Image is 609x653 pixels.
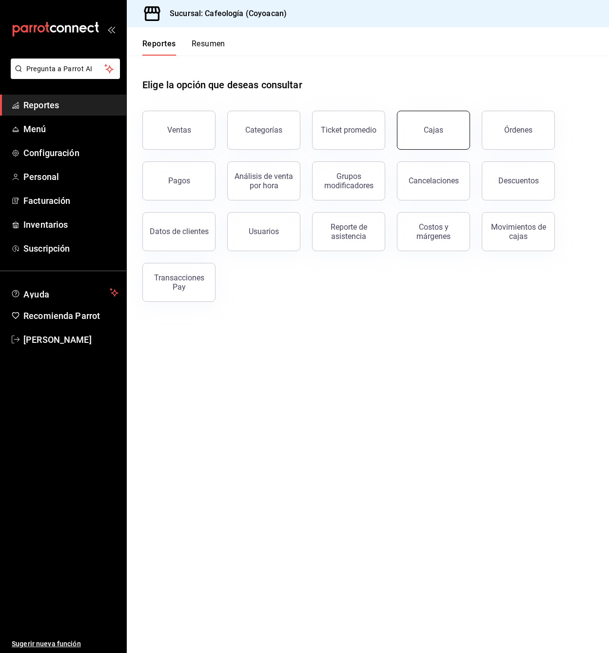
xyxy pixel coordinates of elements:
[168,176,190,185] div: Pagos
[23,146,118,159] span: Configuración
[142,39,225,56] div: navigation tabs
[227,111,300,150] button: Categorías
[7,71,120,81] a: Pregunta a Parrot AI
[167,125,191,135] div: Ventas
[397,111,470,150] a: Cajas
[488,222,549,241] div: Movimientos de cajas
[321,125,376,135] div: Ticket promedio
[23,99,118,112] span: Reportes
[245,125,282,135] div: Categorías
[23,170,118,183] span: Personal
[162,8,287,20] h3: Sucursal: Cafeología (Coyoacan)
[150,227,209,236] div: Datos de clientes
[234,172,294,190] div: Análisis de venta por hora
[12,639,118,649] span: Sugerir nueva función
[107,25,115,33] button: open_drawer_menu
[23,242,118,255] span: Suscripción
[23,218,118,231] span: Inventarios
[249,227,279,236] div: Usuarios
[318,222,379,241] div: Reporte de asistencia
[142,161,216,200] button: Pagos
[312,212,385,251] button: Reporte de asistencia
[11,59,120,79] button: Pregunta a Parrot AI
[312,111,385,150] button: Ticket promedio
[397,161,470,200] button: Cancelaciones
[23,309,118,322] span: Recomienda Parrot
[192,39,225,56] button: Resumen
[142,78,302,92] h1: Elige la opción que deseas consultar
[142,111,216,150] button: Ventas
[504,125,532,135] div: Órdenes
[403,222,464,241] div: Costos y márgenes
[23,333,118,346] span: [PERSON_NAME]
[23,194,118,207] span: Facturación
[409,176,459,185] div: Cancelaciones
[498,176,539,185] div: Descuentos
[23,287,106,298] span: Ayuda
[26,64,105,74] span: Pregunta a Parrot AI
[23,122,118,136] span: Menú
[142,39,176,56] button: Reportes
[482,212,555,251] button: Movimientos de cajas
[227,212,300,251] button: Usuarios
[142,263,216,302] button: Transacciones Pay
[318,172,379,190] div: Grupos modificadores
[227,161,300,200] button: Análisis de venta por hora
[142,212,216,251] button: Datos de clientes
[424,124,444,136] div: Cajas
[482,111,555,150] button: Órdenes
[312,161,385,200] button: Grupos modificadores
[149,273,209,292] div: Transacciones Pay
[482,161,555,200] button: Descuentos
[397,212,470,251] button: Costos y márgenes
